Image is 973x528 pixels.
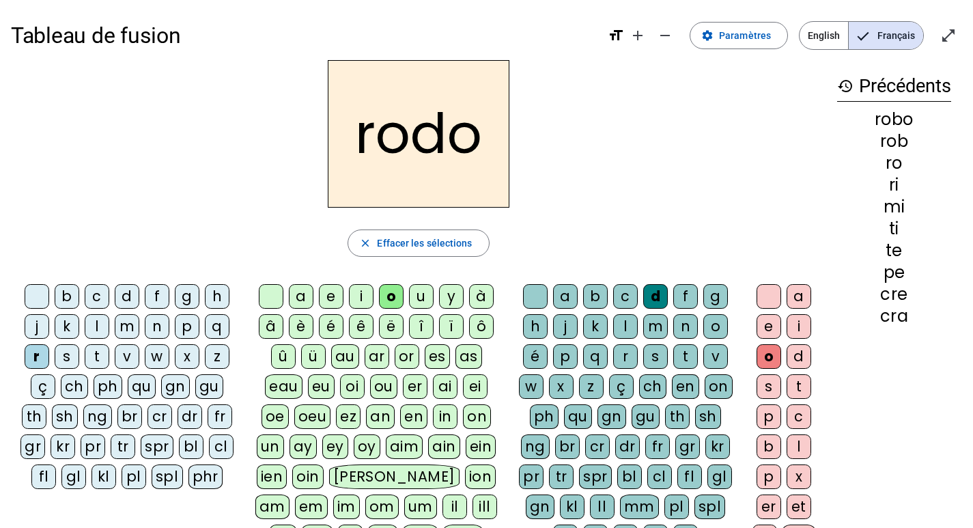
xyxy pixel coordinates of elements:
[757,314,781,339] div: e
[615,434,640,459] div: dr
[837,199,951,215] div: mi
[319,284,343,309] div: e
[91,464,116,489] div: kl
[115,284,139,309] div: d
[257,464,287,489] div: ien
[81,434,105,459] div: pr
[442,495,467,519] div: il
[22,404,46,429] div: th
[787,374,811,399] div: t
[386,434,423,459] div: aim
[205,314,229,339] div: q
[787,495,811,519] div: et
[55,314,79,339] div: k
[145,284,169,309] div: f
[349,284,373,309] div: i
[333,495,360,519] div: im
[175,344,199,369] div: x
[336,404,361,429] div: ez
[837,71,951,102] h3: Précédents
[85,314,109,339] div: l
[613,314,638,339] div: l
[837,111,951,128] div: robo
[122,464,146,489] div: pl
[179,434,203,459] div: bl
[331,344,359,369] div: au
[677,464,702,489] div: fl
[837,264,951,281] div: pe
[208,404,232,429] div: fr
[645,434,670,459] div: fr
[837,78,854,94] mat-icon: history
[787,314,811,339] div: i
[613,344,638,369] div: r
[395,344,419,369] div: or
[849,22,923,49] span: Français
[609,374,634,399] div: ç
[703,344,728,369] div: v
[643,314,668,339] div: m
[695,404,721,429] div: sh
[940,27,957,44] mat-icon: open_in_full
[837,133,951,150] div: rob
[20,434,45,459] div: gr
[348,230,489,257] button: Effacer les sélections
[328,60,509,208] h2: rodo
[51,434,75,459] div: kr
[463,374,488,399] div: ei
[787,434,811,459] div: l
[295,495,328,519] div: em
[560,495,584,519] div: kl
[757,344,781,369] div: o
[526,495,554,519] div: gn
[11,14,597,57] h1: Tableau de fusion
[205,284,229,309] div: h
[292,464,324,489] div: oin
[787,464,811,489] div: x
[608,27,624,44] mat-icon: format_size
[672,374,699,399] div: en
[757,434,781,459] div: b
[624,22,651,49] button: Augmenter la taille de la police
[152,464,183,489] div: spl
[639,374,666,399] div: ch
[188,464,223,489] div: phr
[705,374,733,399] div: on
[425,344,450,369] div: es
[145,344,169,369] div: w
[377,235,472,251] span: Effacer les sélections
[837,177,951,193] div: ri
[521,434,550,459] div: ng
[308,374,335,399] div: eu
[404,495,437,519] div: um
[757,404,781,429] div: p
[519,464,544,489] div: pr
[439,284,464,309] div: y
[61,464,86,489] div: gl
[463,404,491,429] div: on
[837,155,951,171] div: ro
[597,404,626,429] div: gn
[349,314,373,339] div: ê
[549,374,574,399] div: x
[617,464,642,489] div: bl
[209,434,234,459] div: cl
[354,434,380,459] div: oy
[289,284,313,309] div: a
[673,314,698,339] div: n
[703,284,728,309] div: g
[409,314,434,339] div: î
[473,495,497,519] div: ill
[553,284,578,309] div: a
[800,22,848,49] span: English
[115,314,139,339] div: m
[178,404,202,429] div: dr
[787,344,811,369] div: d
[25,314,49,339] div: j
[757,374,781,399] div: s
[705,434,730,459] div: kr
[694,495,726,519] div: spl
[290,434,317,459] div: ay
[55,284,79,309] div: b
[665,404,690,429] div: th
